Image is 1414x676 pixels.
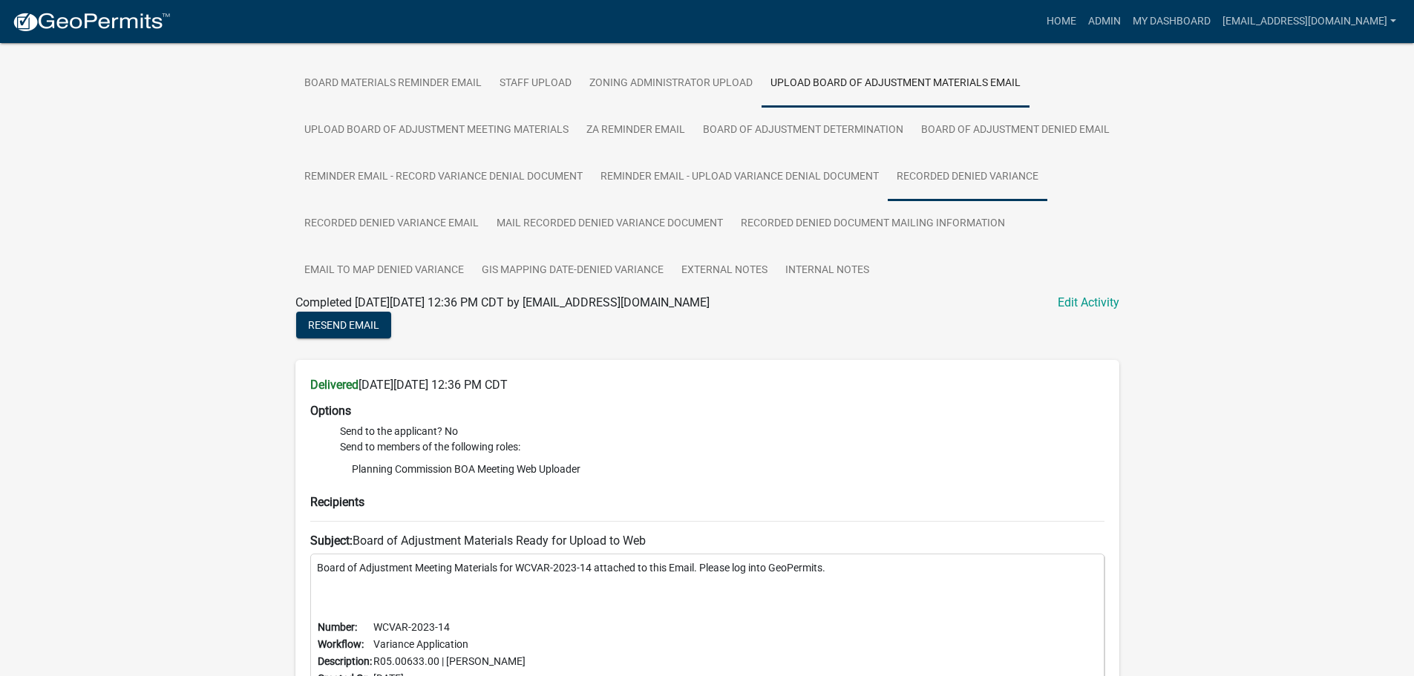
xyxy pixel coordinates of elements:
[694,107,912,154] a: Board of Adjustment Determination
[295,60,491,108] a: Board Materials Reminder Email
[310,534,1104,548] h6: Board of Adjustment Materials Ready for Upload to Web
[317,560,1098,576] p: Board of Adjustment Meeting Materials for WCVAR-2023-14 attached to this Email. Please log into G...
[310,378,1104,392] h6: [DATE][DATE] 12:36 PM CDT
[1127,7,1217,36] a: My Dashboard
[1041,7,1082,36] a: Home
[912,107,1119,154] a: Board of Adjustment Denied Email
[473,247,672,295] a: GIS Mapping Date-Denied Variance
[488,200,732,248] a: Mail Recorded Denied Variance Document
[295,154,592,201] a: Reminder Email - Record Variance Denial Document
[295,247,473,295] a: Email to Map Denied Variance
[340,424,1104,439] li: Send to the applicant? No
[295,295,710,309] span: Completed [DATE][DATE] 12:36 PM CDT by [EMAIL_ADDRESS][DOMAIN_NAME]
[318,621,357,633] b: Number:
[373,636,526,653] td: Variance Application
[295,107,577,154] a: Upload Board of Adjustment Meeting Materials
[672,247,776,295] a: External Notes
[491,60,580,108] a: Staff Upload
[340,458,1104,480] li: Planning Commission BOA Meeting Web Uploader
[888,154,1047,201] a: Recorded Denied Variance
[732,200,1014,248] a: Recorded Denied Document Mailing Information
[310,378,359,392] strong: Delivered
[310,534,353,548] strong: Subject:
[580,60,762,108] a: Zoning Administrator Upload
[373,619,526,636] td: WCVAR-2023-14
[1058,294,1119,312] a: Edit Activity
[577,107,694,154] a: ZA Reminder Email
[310,404,351,418] strong: Options
[318,638,364,650] b: Workflow:
[373,653,526,670] td: R05.00633.00 | [PERSON_NAME]
[295,200,488,248] a: Recorded Denied Variance Email
[592,154,888,201] a: Reminder Email - Upload Variance Denial Document
[1217,7,1402,36] a: [EMAIL_ADDRESS][DOMAIN_NAME]
[308,318,379,330] span: Resend Email
[340,439,1104,483] li: Send to members of the following roles:
[776,247,878,295] a: Internal Notes
[310,495,364,509] strong: Recipients
[296,312,391,338] button: Resend Email
[1082,7,1127,36] a: Admin
[318,655,372,667] b: Description:
[762,60,1030,108] a: Upload Board of Adjustment Materials Email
